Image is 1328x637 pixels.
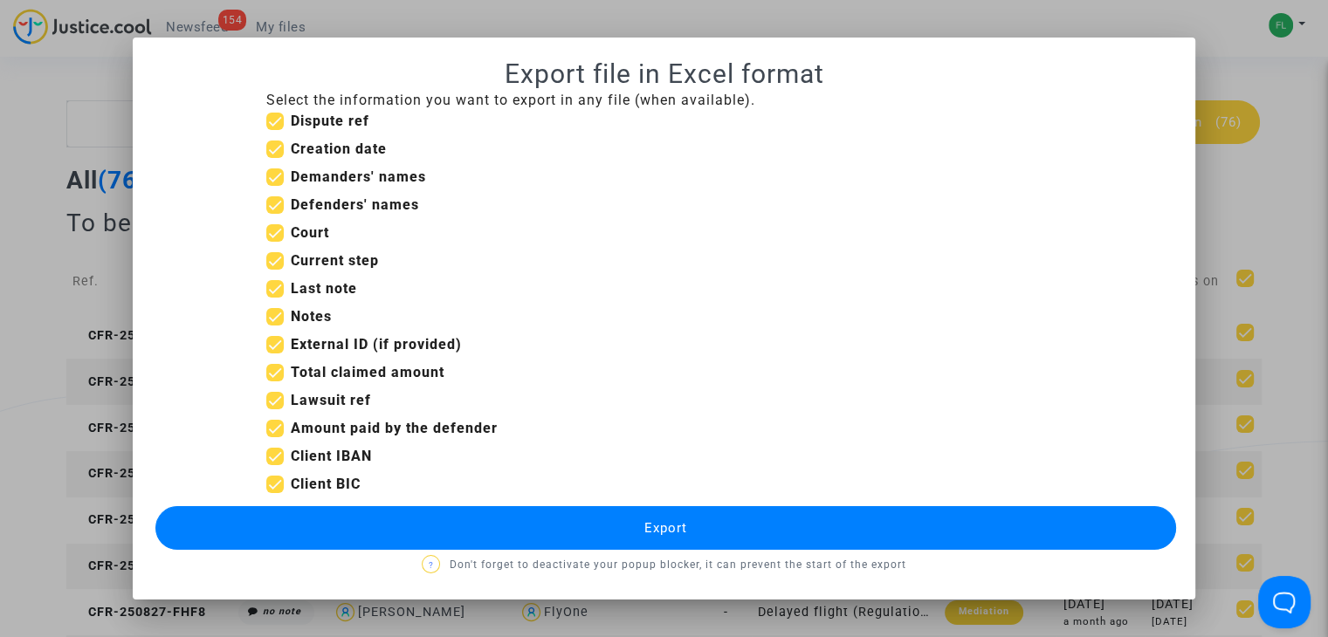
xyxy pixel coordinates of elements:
[154,554,1174,576] p: Don't forget to deactivate your popup blocker, it can prevent the start of the export
[291,224,329,241] b: Court
[154,58,1174,90] h1: Export file in Excel format
[291,168,426,185] b: Demanders' names
[291,448,372,464] b: Client IBAN
[429,560,434,570] span: ?
[291,308,332,325] b: Notes
[291,364,444,380] b: Total claimed amount
[291,336,462,353] b: External ID (if provided)
[291,196,419,213] b: Defenders' names
[291,113,369,129] b: Dispute ref
[291,252,379,269] b: Current step
[291,140,387,157] b: Creation date
[644,520,687,536] span: Export
[155,506,1176,550] button: Export
[1258,576,1311,628] iframe: Help Scout Beacon - Open
[266,92,755,108] span: Select the information you want to export in any file (when available).
[291,420,498,436] b: Amount paid by the defender
[291,476,361,492] b: Client BIC
[291,392,371,408] b: Lawsuit ref
[291,280,357,297] b: Last note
